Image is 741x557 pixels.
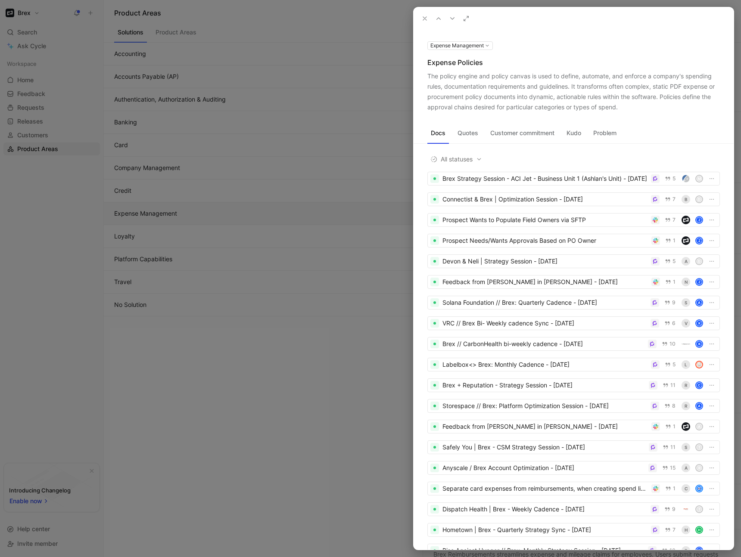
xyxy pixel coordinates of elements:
span: 11 [670,445,676,450]
a: Labelbox<> Brex: Monthly Cadence - [DATE]5Lavatar [427,358,720,371]
div: Hometown | Brex - Quarterly Strategy Sync - [DATE] [442,525,648,535]
span: 7 [673,527,676,532]
div: c [682,484,690,493]
div: Feedback from [PERSON_NAME] in [PERSON_NAME] - [DATE] [442,421,648,432]
div: Brex Strategy Session - ACI Jet - Business Unit 1 (Ashlan's Unit) - [DATE] [442,173,648,184]
button: Docs [427,126,449,140]
span: 5 [673,176,676,181]
span: 10 [669,341,676,347]
div: T [696,444,702,450]
img: 66f66bad-344d-4ebb-b9cc-70a98d25cb55.jpg [682,236,690,245]
img: 66f66bad-344d-4ebb-b9cc-70a98d25cb55.jpg [682,216,690,224]
div: Labelbox<> Brex: Monthly Cadence - [DATE] [442,359,648,370]
div: Anyscale / Brex Account Optimization - [DATE] [442,463,645,473]
div: Storespace // Brex: Platform Optimization Session - [DATE] [442,401,647,411]
a: Brex + Reputation - Strategy Session - [DATE]11RC [427,378,720,392]
a: Devon & Neli | Strategy Session - [DATE]5AD [427,254,720,268]
button: Problem [590,126,620,140]
div: L [682,360,690,369]
button: 9 [663,504,677,514]
div: H [696,527,702,533]
button: 11 [661,381,677,390]
div: Expense Policies [427,57,720,68]
a: Connectist & Brex | Optimization Session - [DATE]7BD [427,192,720,206]
button: 7 [663,525,677,535]
div: V [682,319,690,328]
img: carbonhealth.com [682,340,690,348]
span: 1 [673,486,676,491]
a: Anyscale / Brex Account Optimization - [DATE]15AR [427,461,720,475]
div: B [682,195,690,204]
span: 6 [672,321,676,326]
div: R [696,465,702,471]
a: Feedback from [PERSON_NAME] in [PERSON_NAME] - [DATE]1a [427,420,720,433]
div: Prospect Needs/Wants Approvals Based on PO Owner [442,235,648,246]
a: Safely You | Brex - CSM Strategy Session - [DATE]11ST [427,440,720,454]
div: N [682,278,690,286]
button: Customer commitment [487,126,558,140]
div: C [696,382,702,388]
button: Expense Management [427,41,493,50]
button: 1 [663,422,677,431]
div: Feedback from [PERSON_NAME] in [PERSON_NAME] - [DATE] [442,277,648,287]
div: Z [696,279,702,285]
div: K [696,341,702,347]
img: 66f66bad-344d-4ebb-b9cc-70a98d25cb55.jpg [682,422,690,431]
div: Dispatch Health | Brex - Weekly Cadence - [DATE] [442,504,647,514]
button: 5 [663,257,677,266]
div: Brex + Reputation - Strategy Session - [DATE] [442,380,645,390]
div: VRC // Brex Bi- Weekly cadence Sync - [DATE] [442,318,647,328]
span: 1 [673,238,676,243]
a: Feedback from [PERSON_NAME] in [PERSON_NAME] - [DATE]1NZ [427,275,720,289]
a: Brex Strategy Session - ACI Jet - Business Unit 1 (Ashlan's Unit) - [DATE]5M [427,172,720,186]
div: T [696,506,702,512]
button: 10 [660,339,677,349]
div: R [682,402,690,410]
div: S [682,443,690,452]
div: R [682,546,690,555]
span: 9 [672,507,676,512]
img: avatar [696,486,702,492]
div: Z [696,238,702,244]
span: 5 [673,362,676,367]
span: 7 [673,197,676,202]
div: Brex // CarbonHealth bi-weekly cadence - [DATE] [442,339,644,349]
a: Storespace // Brex: Platform Optimization Session - [DATE]8RA [427,399,720,413]
div: M [696,176,702,182]
button: All statuses [427,154,485,165]
span: 7 [673,217,676,223]
div: A [682,464,690,472]
button: 5 [663,174,677,183]
div: Z [696,217,702,223]
button: 7 [663,215,677,225]
button: 1 [663,236,677,245]
span: 1 [673,279,676,285]
button: 9 [663,298,677,307]
img: avatar [696,362,702,368]
div: Prospect Wants to Populate Field Owners via SFTP [442,215,648,225]
div: A [696,300,702,306]
img: dispatchhealth.com [682,505,690,514]
button: 15 [660,463,677,473]
button: 1 [663,277,677,287]
button: 10 [660,546,677,555]
span: 8 [672,403,676,408]
div: The policy engine and policy canvas is used to define, automate, and enforce a company's spending... [427,71,720,112]
div: Safely You | Brex - CSM Strategy Session - [DATE] [442,442,645,452]
span: 1 [673,424,676,429]
span: 9 [672,300,676,305]
button: 8 [663,401,677,411]
div: H [682,526,690,534]
span: 11 [670,383,676,388]
div: A [696,548,702,554]
span: All statuses [430,154,482,164]
div: A [682,257,690,266]
div: K [696,320,702,326]
div: D [696,196,702,202]
a: Prospect Wants to Populate Field Owners via SFTP7Z [427,213,720,227]
div: Devon & Neli | Strategy Session - [DATE] [442,256,648,266]
span: 15 [670,465,676,470]
img: acijet.com [682,174,690,183]
button: Kudo [563,126,585,140]
div: D [696,258,702,264]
